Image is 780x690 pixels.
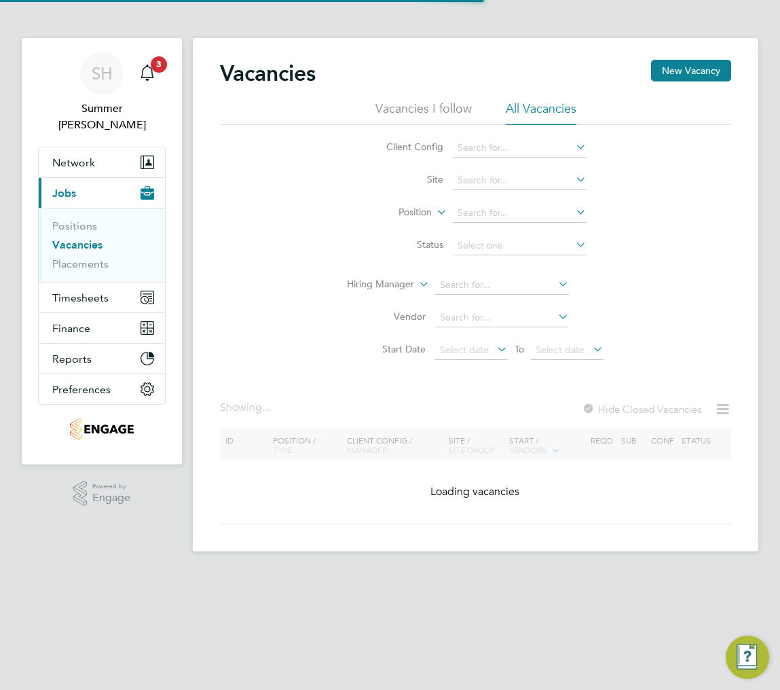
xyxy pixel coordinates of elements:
[52,257,109,270] a: Placements
[39,283,165,312] button: Timesheets
[336,278,414,291] label: Hiring Manager
[348,310,426,323] label: Vendor
[375,101,472,125] li: Vacancies I follow
[92,481,130,492] span: Powered by
[52,187,76,200] span: Jobs
[726,636,769,679] button: Engage Resource Center
[39,374,165,404] button: Preferences
[506,101,576,125] li: All Vacancies
[354,206,432,219] label: Position
[38,418,166,440] a: Go to home page
[52,291,109,304] span: Timesheets
[151,56,167,73] span: 3
[52,383,111,396] span: Preferences
[134,52,161,95] a: 3
[453,236,587,255] input: Select one
[453,171,587,190] input: Search for...
[365,173,443,185] label: Site
[52,219,97,232] a: Positions
[22,38,182,465] nav: Main navigation
[262,401,270,414] span: ...
[38,101,166,133] span: Summer Hadden
[435,276,569,295] input: Search for...
[582,403,701,416] label: Hide Closed Vacancies
[39,344,165,374] button: Reports
[52,352,92,365] span: Reports
[536,344,584,356] span: Select date
[52,322,90,335] span: Finance
[440,344,489,356] span: Select date
[365,238,443,251] label: Status
[453,139,587,158] input: Search for...
[38,52,166,133] a: SHSummer [PERSON_NAME]
[365,141,443,153] label: Client Config
[73,481,131,507] a: Powered byEngage
[39,313,165,343] button: Finance
[92,492,130,504] span: Engage
[651,60,731,81] button: New Vacancy
[220,60,316,87] h2: Vacancies
[435,308,569,327] input: Search for...
[348,343,426,355] label: Start Date
[39,147,165,177] button: Network
[39,208,165,282] div: Jobs
[92,65,113,82] span: SH
[52,156,95,169] span: Network
[39,178,165,208] button: Jobs
[220,401,273,415] div: Showing
[453,204,587,223] input: Search for...
[510,340,528,358] span: To
[52,238,103,251] a: Vacancies
[70,418,133,440] img: romaxrecruitment-logo-retina.png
